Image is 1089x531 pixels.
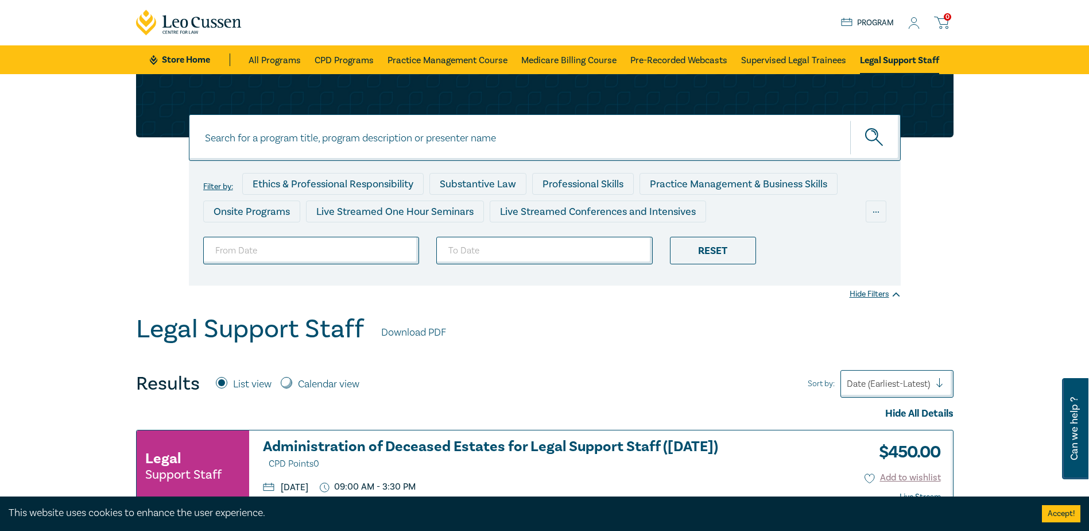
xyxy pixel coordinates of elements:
h4: Results [136,372,200,395]
div: Ethics & Professional Responsibility [242,173,424,195]
a: Legal Support Staff [860,45,939,74]
a: CPD Programs [315,45,374,74]
div: Hide All Details [136,406,954,421]
a: All Programs [249,45,301,74]
div: Practice Management & Business Skills [640,173,838,195]
span: CPD Points 0 [269,458,319,470]
h3: $ 450.00 [870,439,941,465]
label: Filter by: [203,182,233,191]
div: Pre-Recorded Webcasts [391,228,523,250]
label: List view [233,377,272,392]
span: 0 [944,13,951,21]
div: Live Streamed Practical Workshops [203,228,385,250]
div: This website uses cookies to enhance the user experience. [9,506,1025,521]
input: Search for a program title, program description or presenter name [189,114,901,161]
div: Professional Skills [532,173,634,195]
a: Store Home [150,53,230,66]
a: Program [841,17,894,29]
h3: Administration of Deceased Estates for Legal Support Staff ([DATE]) [263,439,735,472]
button: Add to wishlist [865,471,941,484]
span: Can we help ? [1069,385,1080,472]
div: Onsite Programs [203,201,300,222]
a: Practice Management Course [387,45,507,74]
label: Calendar view [298,377,359,392]
button: Accept cookies [1042,505,1080,522]
div: National Programs [660,228,766,250]
div: Live Streamed One Hour Seminars [306,201,484,222]
a: Download PDF [381,325,446,340]
input: Sort by [847,378,849,390]
div: ... [866,201,886,222]
a: Medicare Billing Course [521,45,617,74]
h1: Legal Support Staff [136,314,364,344]
p: [DATE] [263,483,308,492]
span: Sort by: [808,378,835,390]
div: Hide Filters [850,288,901,300]
strong: Live Stream [900,492,941,502]
div: Substantive Law [429,173,526,195]
p: 09:00 AM - 3:30 PM [320,482,416,492]
input: To Date [436,237,653,264]
a: Supervised Legal Trainees [741,45,846,74]
div: Live Streamed Conferences and Intensives [490,201,706,222]
h3: Legal [145,448,181,469]
small: Support Staff [145,469,222,480]
a: Administration of Deceased Estates for Legal Support Staff ([DATE]) CPD Points0 [263,439,735,472]
input: From Date [203,237,420,264]
div: Reset [670,237,756,264]
a: Pre-Recorded Webcasts [630,45,727,74]
div: 10 CPD Point Packages [529,228,654,250]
